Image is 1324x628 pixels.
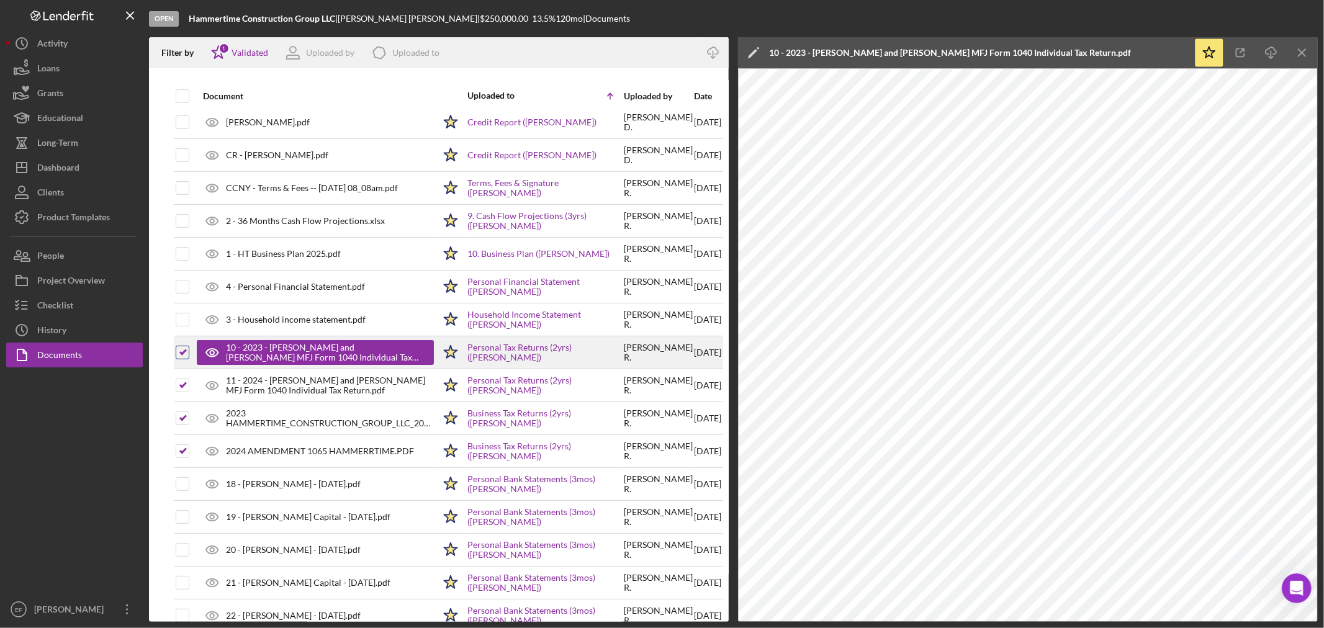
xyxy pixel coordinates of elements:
[694,534,721,565] div: [DATE]
[306,48,354,58] div: Uploaded by
[694,91,721,101] div: Date
[694,567,721,598] div: [DATE]
[624,441,693,461] div: [PERSON_NAME] R .
[53,76,123,84] b: [PERSON_NAME]
[53,74,212,86] div: joined the conversation
[10,15,238,52] div: Erika says…
[694,337,721,368] div: [DATE]
[624,211,693,231] div: [PERSON_NAME] R .
[15,606,22,613] text: EF
[35,7,55,27] img: Profile image for Christina
[694,436,721,467] div: [DATE]
[37,180,64,208] div: Clients
[37,318,66,346] div: History
[10,101,238,583] div: Christina says…
[37,74,50,86] img: Profile image for Christina
[226,117,310,127] div: [PERSON_NAME].pdf
[624,408,693,428] div: [PERSON_NAME] R .
[37,81,63,109] div: Grants
[6,318,143,343] button: History
[624,277,693,297] div: [PERSON_NAME] R .
[694,205,721,236] div: [DATE]
[19,406,29,416] button: Emoji picker
[467,343,623,362] a: Personal Tax Returns (2yrs) ([PERSON_NAME])
[37,205,110,233] div: Product Templates
[232,48,268,58] div: Validated
[467,540,623,560] a: Personal Bank Statements (3mos) ([PERSON_NAME])
[203,91,434,101] div: Document
[6,155,143,180] a: Dashboard
[8,5,32,29] button: go back
[624,310,693,330] div: [PERSON_NAME] R .
[6,31,143,56] a: Activity
[189,14,338,24] div: |
[226,249,341,259] div: 1 - HT Business Plan 2025.pdf
[480,14,532,24] div: $250,000.00
[226,282,365,292] div: 4 - Personal Financial Statement.pdf
[37,56,60,84] div: Loans
[624,606,693,626] div: [PERSON_NAME] R .
[624,507,693,527] div: [PERSON_NAME] R .
[467,310,623,330] a: Household Income Statement ([PERSON_NAME])
[624,112,693,132] div: [PERSON_NAME] D .
[10,72,238,101] div: Christina says…
[37,343,82,370] div: Documents
[694,469,721,500] div: [DATE]
[226,343,421,362] div: 10 - 2023 - [PERSON_NAME] and [PERSON_NAME] MFJ Form 1040 Individual Tax Return.pdf
[37,130,78,158] div: Long-Term
[694,304,721,335] div: [DATE]
[6,130,143,155] button: Long-Term
[226,216,385,226] div: 2 - 36 Months Cash Flow Projections.xlsx
[6,81,143,105] a: Grants
[39,406,49,416] button: Gif picker
[6,343,143,367] button: Documents
[6,243,143,268] button: People
[624,540,693,560] div: [PERSON_NAME] R .
[226,408,434,428] div: 2023 HAMMERTIME_CONSTRUCTION_GROUP_LLC_2023 (1).pdf
[189,13,335,24] b: Hammertime Construction Group LLC
[59,406,69,416] button: Upload attachment
[583,14,630,24] div: | Documents
[226,611,361,621] div: 22 - [PERSON_NAME] - [DATE].pdf
[37,31,68,59] div: Activity
[6,180,143,205] button: Clients
[338,14,480,24] div: [PERSON_NAME] [PERSON_NAME] |
[10,101,204,556] div: Hi [PERSON_NAME],Jumping in to share the video recording of the steps we took, please watch the s...
[20,108,194,120] div: Hi [PERSON_NAME],
[467,606,623,626] a: Personal Bank Statements (3mos) ([PERSON_NAME])
[467,507,623,527] a: Personal Bank Statements (3mos) ([PERSON_NAME])
[60,16,85,28] p: Active
[6,597,143,622] button: EF[PERSON_NAME]
[467,375,623,395] a: Personal Tax Returns (2yrs) ([PERSON_NAME])
[6,105,143,130] button: Educational
[6,56,143,81] button: Loans
[467,249,610,259] a: 10. Business Plan ([PERSON_NAME])
[532,14,556,24] div: 13.5 %
[624,375,693,395] div: [PERSON_NAME] R .
[226,375,434,395] div: 11 - 2024 - [PERSON_NAME] and [PERSON_NAME] MFJ Form 1040 Individual Tax Return.pdf
[60,6,141,16] h1: [PERSON_NAME]
[624,573,693,593] div: [PERSON_NAME] R .
[624,343,693,362] div: [PERSON_NAME] R .
[769,48,1131,58] div: 10 - 2023 - [PERSON_NAME] and [PERSON_NAME] MFJ Form 1040 Individual Tax Return.pdf
[226,315,366,325] div: 3 - Household income statement.pdf
[37,293,73,321] div: Checklist
[694,370,721,401] div: [DATE]
[6,268,143,293] button: Project Overview
[624,178,693,198] div: [PERSON_NAME] R .
[467,474,623,494] a: Personal Bank Statements (3mos) ([PERSON_NAME])
[467,573,623,593] a: Personal Bank Statements (3mos) ([PERSON_NAME])
[6,205,143,230] button: Product Templates
[226,183,398,193] div: CCNY - Terms & Fees -- [DATE] 08_08am.pdf
[6,293,143,318] button: Checklist
[20,127,194,175] div: Jumping in to share the video recording of the steps we took, please watch the short video your f...
[194,5,218,29] button: Home
[694,271,721,302] div: [DATE]
[37,105,83,133] div: Educational
[20,181,194,303] div: We have added the the new amount, rate, and term to the "Recommended" section in the project over...
[694,140,721,171] div: [DATE]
